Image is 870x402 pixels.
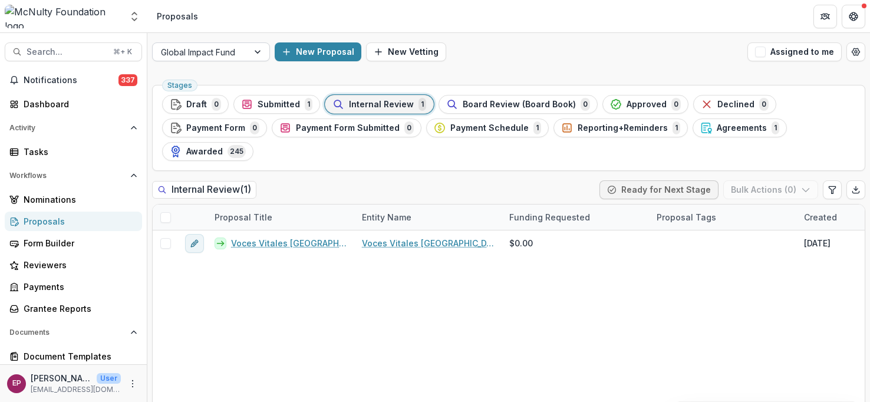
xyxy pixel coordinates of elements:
p: [PERSON_NAME] [31,372,92,384]
a: Tasks [5,142,142,162]
button: Ready for Next Stage [599,180,719,199]
a: Reviewers [5,255,142,275]
div: Proposal Tags [650,205,797,230]
span: Activity [9,124,126,132]
button: Search... [5,42,142,61]
span: 1 [418,98,426,111]
span: Payment Form [186,123,245,133]
div: Reviewers [24,259,133,271]
button: Payment Form0 [162,118,267,137]
span: Stages [167,81,192,90]
button: Internal Review1 [325,95,434,114]
a: Payments [5,277,142,296]
p: User [97,373,121,384]
span: 0 [581,98,590,111]
span: Workflows [9,172,126,180]
button: Open table manager [846,42,865,61]
span: Board Review (Board Book) [463,100,576,110]
div: Esther Park [12,380,21,387]
span: Internal Review [349,100,414,110]
div: Grantee Reports [24,302,133,315]
a: Nominations [5,190,142,209]
a: Grantee Reports [5,299,142,318]
div: Funding Requested [502,211,597,223]
button: Bulk Actions (0) [723,180,818,199]
button: Reporting+Reminders1 [553,118,688,137]
div: Payments [24,281,133,293]
p: [EMAIL_ADDRESS][DOMAIN_NAME] [31,384,121,395]
a: Proposals [5,212,142,231]
span: $0.00 [509,237,533,249]
span: Awarded [186,147,223,157]
a: Form Builder [5,233,142,253]
div: Document Templates [24,350,133,363]
button: Open Workflows [5,166,142,185]
span: Approved [627,100,667,110]
span: 245 [228,145,246,158]
span: Notifications [24,75,118,85]
a: Voces Vitales [GEOGRAPHIC_DATA] - 2024 - Global Impact Fund Submission Form [231,237,348,249]
div: Entity Name [355,205,502,230]
span: 1 [772,121,779,134]
span: 1 [533,121,541,134]
button: Export table data [846,180,865,199]
div: ⌘ + K [111,45,134,58]
a: Dashboard [5,94,142,114]
button: Payment Form Submitted0 [272,118,421,137]
img: McNulty Foundation logo [5,5,121,28]
div: Funding Requested [502,205,650,230]
span: Reporting+Reminders [578,123,668,133]
div: Form Builder [24,237,133,249]
div: Proposals [24,215,133,228]
div: Tasks [24,146,133,158]
button: New Vetting [366,42,446,61]
button: Get Help [842,5,865,28]
div: [DATE] [804,237,831,249]
button: Declined0 [693,95,776,114]
button: Open Activity [5,118,142,137]
span: 0 [250,121,259,134]
button: Draft0 [162,95,229,114]
div: Proposal Tags [650,211,723,223]
span: 0 [212,98,221,111]
button: Notifications337 [5,71,142,90]
span: 1 [305,98,312,111]
span: Declined [717,100,754,110]
nav: breadcrumb [152,8,203,25]
button: Approved0 [602,95,688,114]
a: Document Templates [5,347,142,366]
span: Payment Schedule [450,123,529,133]
div: Entity Name [355,211,418,223]
span: 337 [118,74,137,86]
span: Submitted [258,100,300,110]
button: Agreements1 [693,118,787,137]
button: Partners [813,5,837,28]
div: Created [797,211,844,223]
button: More [126,377,140,391]
button: Open entity switcher [126,5,143,28]
span: Draft [186,100,207,110]
div: Nominations [24,193,133,206]
button: Submitted1 [233,95,320,114]
button: Edit table settings [823,180,842,199]
button: Board Review (Board Book)0 [439,95,598,114]
button: edit [185,234,204,253]
button: New Proposal [275,42,361,61]
div: Proposal Title [207,205,355,230]
button: Open Documents [5,323,142,342]
button: Assigned to me [747,42,842,61]
span: 0 [404,121,414,134]
a: Voces Vitales [GEOGRAPHIC_DATA] [362,237,495,249]
span: 0 [759,98,769,111]
span: Search... [27,47,106,57]
span: 0 [671,98,681,111]
span: 1 [673,121,680,134]
div: Dashboard [24,98,133,110]
span: Documents [9,328,126,337]
button: Payment Schedule1 [426,118,549,137]
span: Payment Form Submitted [296,123,400,133]
div: Proposals [157,10,198,22]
